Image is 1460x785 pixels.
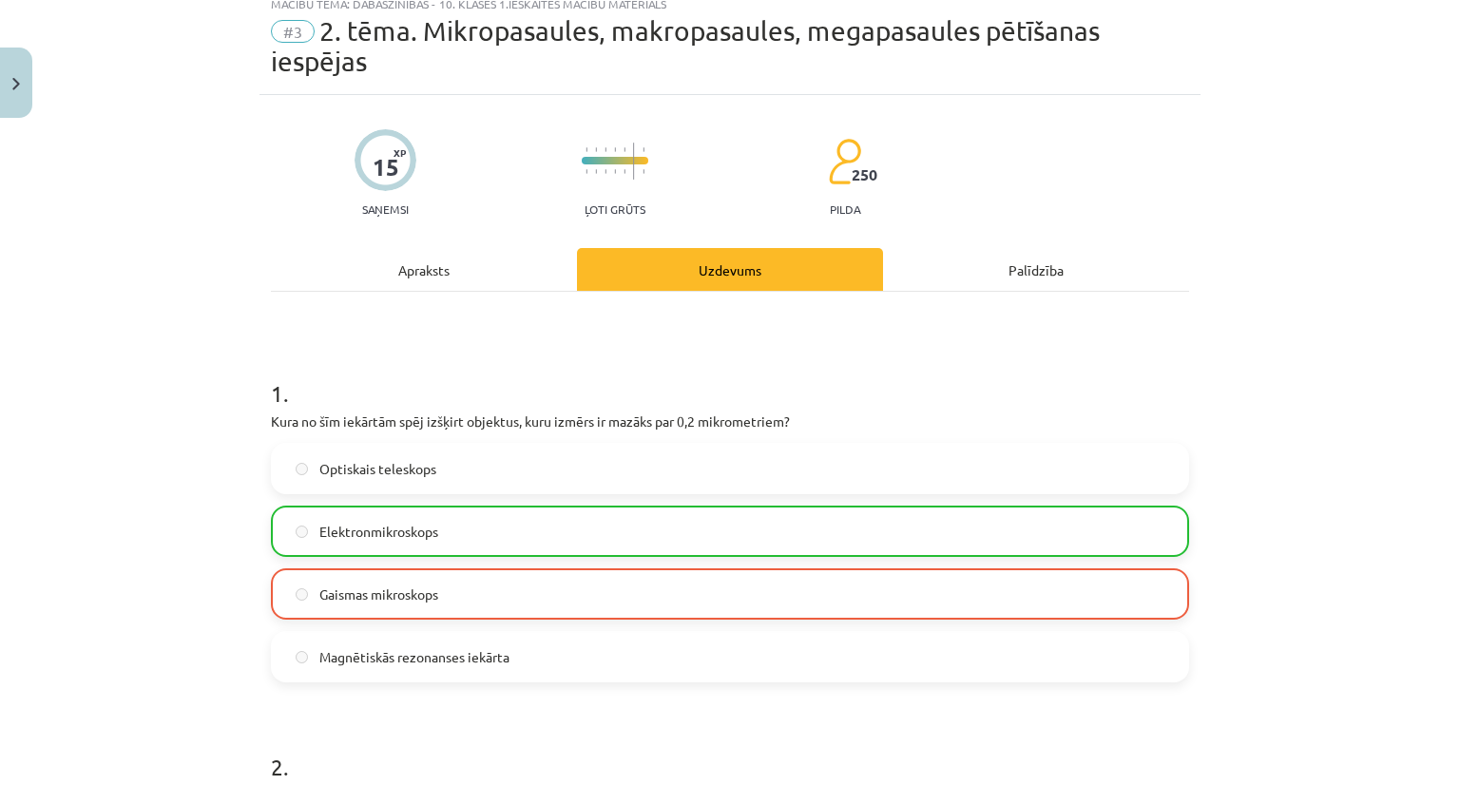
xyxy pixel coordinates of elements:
span: #3 [271,20,315,43]
img: icon-short-line-57e1e144782c952c97e751825c79c345078a6d821885a25fce030b3d8c18986b.svg [643,169,644,174]
p: Ļoti grūts [585,202,645,216]
p: Kura no šīm iekārtām spēj izšķirt objektus, kuru izmērs ir mazāks par 0,2 mikrometriem? [271,412,1189,431]
span: Gaismas mikroskops [319,584,438,604]
img: icon-short-line-57e1e144782c952c97e751825c79c345078a6d821885a25fce030b3d8c18986b.svg [586,169,587,174]
img: icon-short-line-57e1e144782c952c97e751825c79c345078a6d821885a25fce030b3d8c18986b.svg [624,147,625,152]
p: pilda [830,202,860,216]
input: Gaismas mikroskops [296,588,308,601]
input: Optiskais teleskops [296,463,308,475]
h1: 1 . [271,347,1189,406]
span: Optiskais teleskops [319,459,436,479]
img: icon-short-line-57e1e144782c952c97e751825c79c345078a6d821885a25fce030b3d8c18986b.svg [605,147,606,152]
img: icon-short-line-57e1e144782c952c97e751825c79c345078a6d821885a25fce030b3d8c18986b.svg [614,147,616,152]
span: 2. tēma. Mikropasaules, makropasaules, megapasaules pētīšanas iespējas [271,15,1100,77]
div: Uzdevums [577,248,883,291]
span: 250 [852,166,877,183]
img: icon-short-line-57e1e144782c952c97e751825c79c345078a6d821885a25fce030b3d8c18986b.svg [595,169,597,174]
img: icon-long-line-d9ea69661e0d244f92f715978eff75569469978d946b2353a9bb055b3ed8787d.svg [633,143,635,180]
input: Magnētiskās rezonanses iekārta [296,651,308,663]
img: icon-short-line-57e1e144782c952c97e751825c79c345078a6d821885a25fce030b3d8c18986b.svg [605,169,606,174]
h1: 2 . [271,720,1189,779]
div: Apraksts [271,248,577,291]
div: 15 [373,154,399,181]
img: icon-short-line-57e1e144782c952c97e751825c79c345078a6d821885a25fce030b3d8c18986b.svg [614,169,616,174]
img: icon-short-line-57e1e144782c952c97e751825c79c345078a6d821885a25fce030b3d8c18986b.svg [624,169,625,174]
span: Magnētiskās rezonanses iekārta [319,647,509,667]
div: Palīdzība [883,248,1189,291]
img: students-c634bb4e5e11cddfef0936a35e636f08e4e9abd3cc4e673bd6f9a4125e45ecb1.svg [828,138,861,185]
input: Elektronmikroskops [296,526,308,538]
p: Saņemsi [355,202,416,216]
span: Elektronmikroskops [319,522,438,542]
img: icon-short-line-57e1e144782c952c97e751825c79c345078a6d821885a25fce030b3d8c18986b.svg [595,147,597,152]
span: XP [394,147,406,158]
img: icon-short-line-57e1e144782c952c97e751825c79c345078a6d821885a25fce030b3d8c18986b.svg [643,147,644,152]
img: icon-short-line-57e1e144782c952c97e751825c79c345078a6d821885a25fce030b3d8c18986b.svg [586,147,587,152]
img: icon-close-lesson-0947bae3869378f0d4975bcd49f059093ad1ed9edebbc8119c70593378902aed.svg [12,78,20,90]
